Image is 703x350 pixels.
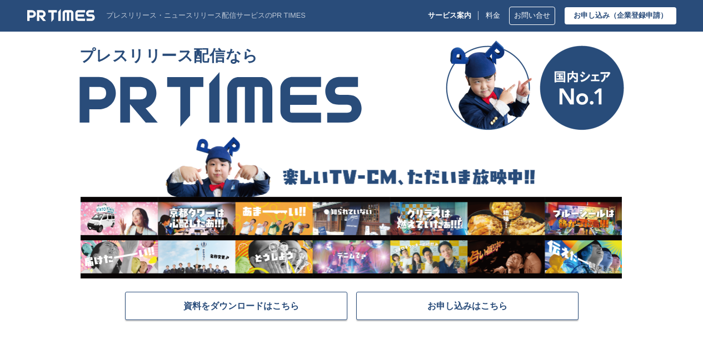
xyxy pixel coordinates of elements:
a: 料金 [486,12,500,20]
img: 楽しいTV-CM、ただいま放映中!! [79,135,622,278]
span: 資料をダウンロードはこちら [183,300,299,311]
a: お問い合せ [509,7,555,25]
img: PR TIMES [27,9,95,22]
img: 国内シェア No.1 [446,40,624,130]
img: PR TIMES [79,72,362,127]
span: プレスリリース配信なら [79,40,362,72]
p: サービス案内 [428,12,471,20]
a: お申し込み（企業登録申請） [565,7,676,24]
a: 資料をダウンロードはこちら [125,292,347,320]
a: お申し込みはこちら [356,292,579,320]
span: （企業登録申請） [610,11,667,19]
p: プレスリリース・ニュースリリース配信サービスのPR TIMES [106,12,306,20]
